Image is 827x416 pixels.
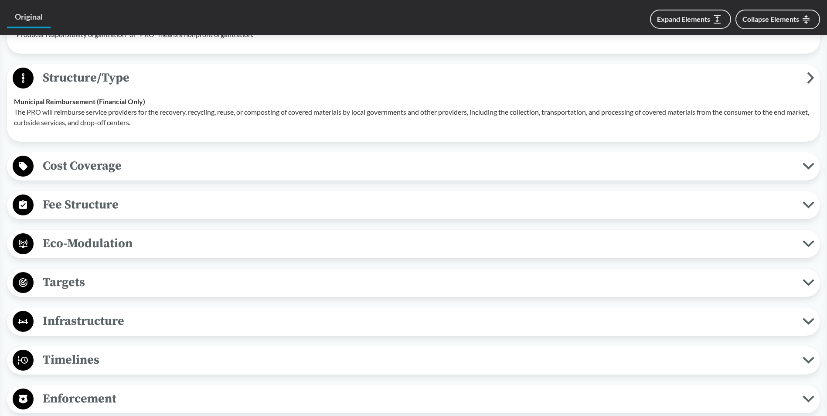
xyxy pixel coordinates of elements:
span: Timelines [34,350,803,370]
span: Cost Coverage [34,156,803,176]
span: Infrastructure [34,311,803,331]
span: Enforcement [34,389,803,409]
button: Timelines [10,349,817,372]
button: Targets [10,272,817,294]
button: Infrastructure [10,310,817,333]
span: Fee Structure [34,195,803,215]
p: The PRO will reimburse service providers for the recovery, recycling, reuse, or composting of cov... [14,107,813,128]
button: Fee Structure [10,194,817,216]
span: Structure/Type [34,68,807,88]
button: Eco-Modulation [10,233,817,255]
button: Enforcement [10,388,817,410]
button: Collapse Elements [735,10,820,29]
span: Eco-Modulation [34,234,803,253]
strong: Municipal Reimbursement (Financial Only) [14,97,145,106]
span: Targets [34,273,803,292]
a: Original [7,7,51,28]
button: Cost Coverage [10,155,817,177]
button: Expand Elements [650,10,731,29]
button: Structure/Type [10,67,817,89]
